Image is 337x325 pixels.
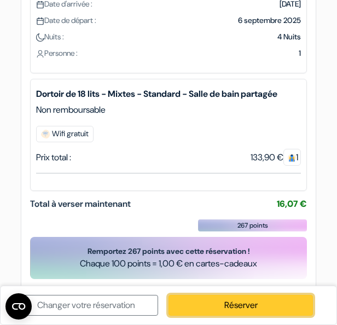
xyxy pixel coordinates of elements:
[283,149,301,166] span: 1
[288,154,296,162] img: guest.svg
[80,257,257,270] span: Chaque 100 points = 1,00 € en cartes-cadeaux
[14,295,158,316] a: Changer votre réservation
[36,50,44,58] img: user_icon.svg
[277,32,301,42] span: 4 Nuits
[237,220,268,230] span: 267 points
[36,48,78,58] span: Personne :
[36,103,106,117] span: Non remboursable
[80,246,257,257] span: Remportez 267 points avec cette réservation !
[36,88,301,101] b: Dortoir de 18 lits - Mixtes - Standard - Salle de bain partagée
[36,151,71,164] div: Prix total :
[41,130,50,138] img: free_wifi.svg
[36,126,94,142] span: Wifi gratuit
[299,48,301,58] span: 1
[36,33,44,42] img: moon.svg
[36,17,44,25] img: calendar.svg
[36,1,44,9] img: calendar.svg
[277,198,307,210] span: 16,07 €
[251,151,301,164] div: 133,90 €
[168,295,313,316] a: Réserver
[36,32,64,42] span: Nuits :
[30,198,131,210] span: Total à verser maintenant
[238,15,301,25] span: 6 septembre 2025
[36,15,96,25] span: Date de départ :
[5,293,32,320] button: Ouvrir le widget CMP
